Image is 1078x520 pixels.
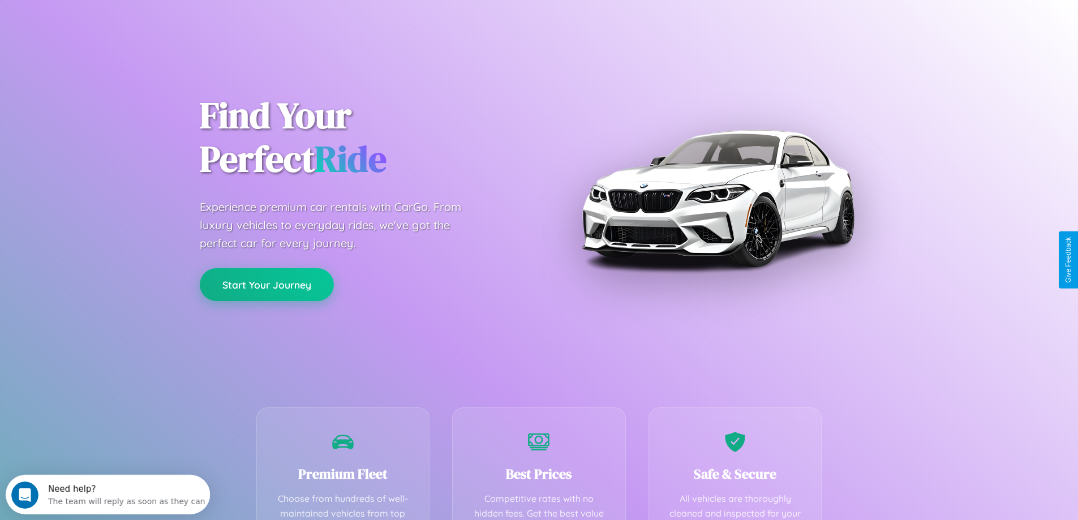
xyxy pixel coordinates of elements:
h3: Safe & Secure [666,465,805,483]
h3: Best Prices [470,465,608,483]
div: Open Intercom Messenger [5,5,211,36]
h3: Premium Fleet [274,465,413,483]
span: Ride [315,134,386,183]
div: The team will reply as soon as they can [42,19,200,31]
p: Experience premium car rentals with CarGo. From luxury vehicles to everyday rides, we've got the ... [200,198,483,252]
button: Start Your Journey [200,268,334,301]
iframe: Intercom live chat [11,482,38,509]
iframe: Intercom live chat discovery launcher [6,475,210,514]
div: Give Feedback [1064,237,1072,283]
h1: Find Your Perfect [200,94,522,181]
div: Need help? [42,10,200,19]
img: Premium BMW car rental vehicle [576,57,859,339]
